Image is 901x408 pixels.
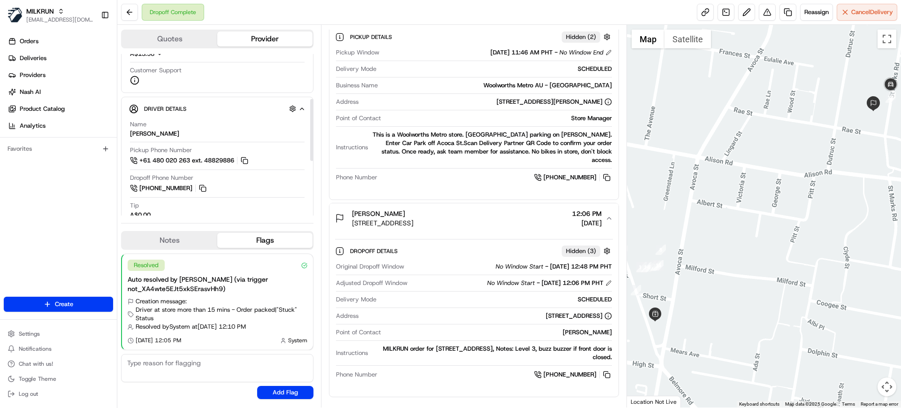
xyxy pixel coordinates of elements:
button: Hidden (2) [562,31,613,43]
button: Quotes [122,31,217,46]
a: Nash AI [4,85,117,100]
span: Business Name [336,81,378,90]
div: SCHEDULED [380,65,611,73]
div: 10 [636,262,647,272]
a: Deliveries [4,51,117,66]
span: Create [55,300,73,308]
span: System [288,337,307,344]
button: Toggle fullscreen view [878,30,896,48]
button: Toggle Theme [4,372,113,385]
a: Open this area in Google Maps (opens a new window) [629,395,660,408]
a: Report a map error [861,401,898,407]
span: Delivery Mode [336,295,376,304]
div: A$0.00 [130,211,151,219]
span: at [DATE] 12:10 PM [192,323,246,331]
button: Flags [217,233,313,248]
span: Address [336,98,359,106]
div: Woolworths Metro AU - [GEOGRAPHIC_DATA] [382,81,611,90]
div: Location Not Live [627,396,681,408]
span: Creation message: [136,297,187,306]
span: Product Catalog [20,105,65,113]
span: [STREET_ADDRESS] [352,218,413,228]
div: 8 [656,245,666,255]
div: 22 [886,92,896,103]
span: Toggle Theme [19,375,56,383]
button: CancelDelivery [837,4,897,21]
button: Notes [122,233,217,248]
div: SCHEDULED [380,295,611,304]
span: +61 480 020 263 ext. 48829886 [139,156,234,165]
span: Tip [130,201,139,210]
span: Point of Contact [336,114,381,123]
span: Providers [20,71,46,79]
span: No Window Start [496,262,543,271]
button: Reassign [800,4,833,21]
button: Log out [4,387,113,400]
span: Map data ©2025 Google [785,401,836,407]
button: Keyboard shortcuts [739,401,779,408]
span: [DATE] [572,218,602,228]
div: MILKRUN order for [STREET_ADDRESS], Notes: Level 3, buzz buzzer if front door is closed. [372,345,611,362]
button: Create [4,297,113,312]
span: [DATE] 12:05 PM [136,337,181,344]
span: MILKRUN [26,7,54,16]
span: Pickup Window [336,48,379,57]
div: [PERSON_NAME][STREET_ADDRESS]12:06 PM[DATE] [329,233,618,397]
div: 9 [645,262,656,272]
div: [STREET_ADDRESS][PERSON_NAME] [496,98,612,106]
span: [PHONE_NUMBER] [543,173,596,182]
span: [DATE] 12:06 PM PHT [542,279,603,287]
span: A$13.58 [130,50,154,58]
button: Map camera controls [878,377,896,396]
span: Reassign [804,8,829,16]
span: Chat with us! [19,360,53,368]
a: Analytics [4,118,117,133]
button: Add Flag [257,386,313,399]
span: [DATE] 11:46 AM PHT [490,48,553,57]
a: [PHONE_NUMBER] [130,183,208,193]
span: Driver at store more than 15 mins - Order packed | "Stuck" Status [136,306,307,323]
button: [EMAIL_ADDRESS][DOMAIN_NAME] [26,16,93,23]
span: Point of Contact [336,328,381,337]
a: [PHONE_NUMBER] [534,370,612,380]
span: 12:06 PM [572,209,602,218]
span: Orders [20,37,38,46]
button: Show satellite imagery [664,30,711,48]
a: Terms [842,401,855,407]
span: Pickup Phone Number [130,146,192,154]
span: Original Dropoff Window [336,262,404,271]
a: +61 480 020 263 ext. 48829886 [130,155,250,166]
span: Hidden ( 2 ) [566,33,596,41]
span: - [555,48,557,57]
img: Google [629,395,660,408]
span: Analytics [20,122,46,130]
button: Driver Details [129,101,305,116]
div: This is a Woolworths Metro store. [GEOGRAPHIC_DATA] parking on [PERSON_NAME]. Enter Car Park off ... [372,131,611,164]
div: [PERSON_NAME] [130,130,179,138]
button: Settings [4,327,113,340]
span: [PHONE_NUMBER] [139,184,192,192]
button: A$13.58 [130,50,213,58]
img: MILKRUN [8,8,23,23]
span: Dropoff Details [350,247,399,255]
button: Notifications [4,342,113,355]
span: [PHONE_NUMBER] [543,370,596,379]
span: Phone Number [336,173,377,182]
span: Adjusted Dropoff Window [336,279,407,287]
a: Orders [4,34,117,49]
div: 14 [641,262,652,272]
div: Favorites [4,141,113,156]
span: Driver Details [144,105,186,113]
span: Resolved by System [136,323,190,331]
div: Resolved [128,260,165,271]
button: Show street map [632,30,664,48]
button: Hidden (3) [562,245,613,257]
div: 16 [653,260,664,270]
span: Notifications [19,345,52,353]
div: 13 [617,246,627,256]
span: [PERSON_NAME] [352,209,405,218]
span: No Window Start [487,279,535,287]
